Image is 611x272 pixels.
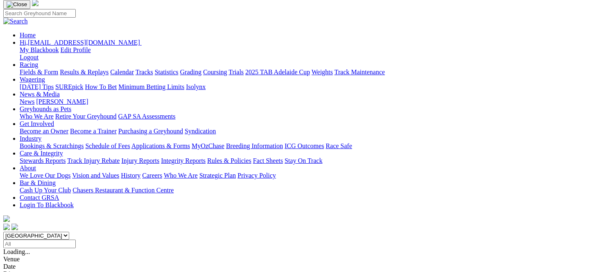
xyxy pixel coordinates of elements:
[118,83,184,90] a: Minimum Betting Limits
[20,201,74,208] a: Login To Blackbook
[161,157,206,164] a: Integrity Reports
[36,98,88,105] a: [PERSON_NAME]
[20,113,54,120] a: Who We Are
[3,263,608,270] div: Date
[155,69,179,75] a: Statistics
[185,128,216,135] a: Syndication
[20,98,34,105] a: News
[121,157,159,164] a: Injury Reports
[3,224,10,230] img: facebook.svg
[20,128,68,135] a: Become an Owner
[121,172,140,179] a: History
[55,113,117,120] a: Retire Your Greyhound
[20,172,608,179] div: About
[20,113,608,120] div: Greyhounds as Pets
[20,120,54,127] a: Get Involved
[61,46,91,53] a: Edit Profile
[238,172,276,179] a: Privacy Policy
[20,39,142,46] a: Hi,[EMAIL_ADDRESS][DOMAIN_NAME]
[192,142,224,149] a: MyOzChase
[20,157,66,164] a: Stewards Reports
[285,142,324,149] a: ICG Outcomes
[20,54,38,61] a: Logout
[20,150,63,157] a: Care & Integrity
[20,194,59,201] a: Contact GRSA
[20,91,60,98] a: News & Media
[20,46,59,53] a: My Blackbook
[70,128,117,135] a: Become a Trainer
[55,83,83,90] a: SUREpick
[20,69,58,75] a: Fields & Form
[199,172,236,179] a: Strategic Plan
[326,142,352,149] a: Race Safe
[20,83,608,91] div: Wagering
[131,142,190,149] a: Applications & Forms
[312,69,333,75] a: Weights
[3,215,10,222] img: logo-grsa-white.png
[118,128,183,135] a: Purchasing a Greyhound
[142,172,162,179] a: Careers
[226,142,283,149] a: Breeding Information
[72,187,174,194] a: Chasers Restaurant & Function Centre
[3,240,76,248] input: Select date
[67,157,120,164] a: Track Injury Rebate
[20,187,608,194] div: Bar & Dining
[85,83,117,90] a: How To Bet
[3,248,30,255] span: Loading...
[164,172,198,179] a: Who We Are
[20,142,84,149] a: Bookings & Scratchings
[3,9,76,18] input: Search
[245,69,310,75] a: 2025 TAB Adelaide Cup
[285,157,322,164] a: Stay On Track
[20,157,608,165] div: Care & Integrity
[20,135,41,142] a: Industry
[20,98,608,105] div: News & Media
[186,83,206,90] a: Isolynx
[20,61,38,68] a: Racing
[20,128,608,135] div: Get Involved
[180,69,201,75] a: Grading
[7,1,27,8] img: Close
[20,83,54,90] a: [DATE] Tips
[20,179,56,186] a: Bar & Dining
[20,172,70,179] a: We Love Our Dogs
[3,256,608,263] div: Venue
[136,69,153,75] a: Tracks
[72,172,119,179] a: Vision and Values
[118,113,176,120] a: GAP SA Assessments
[20,76,45,83] a: Wagering
[229,69,244,75] a: Trials
[335,69,385,75] a: Track Maintenance
[207,157,251,164] a: Rules & Policies
[253,157,283,164] a: Fact Sheets
[20,105,71,112] a: Greyhounds as Pets
[110,69,134,75] a: Calendar
[20,187,71,194] a: Cash Up Your Club
[11,224,18,230] img: twitter.svg
[20,69,608,76] div: Racing
[20,142,608,150] div: Industry
[85,142,130,149] a: Schedule of Fees
[203,69,227,75] a: Coursing
[20,39,140,46] span: Hi, [EMAIL_ADDRESS][DOMAIN_NAME]
[20,165,36,171] a: About
[20,46,608,61] div: Hi,[EMAIL_ADDRESS][DOMAIN_NAME]
[3,18,28,25] img: Search
[60,69,109,75] a: Results & Replays
[20,32,36,39] a: Home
